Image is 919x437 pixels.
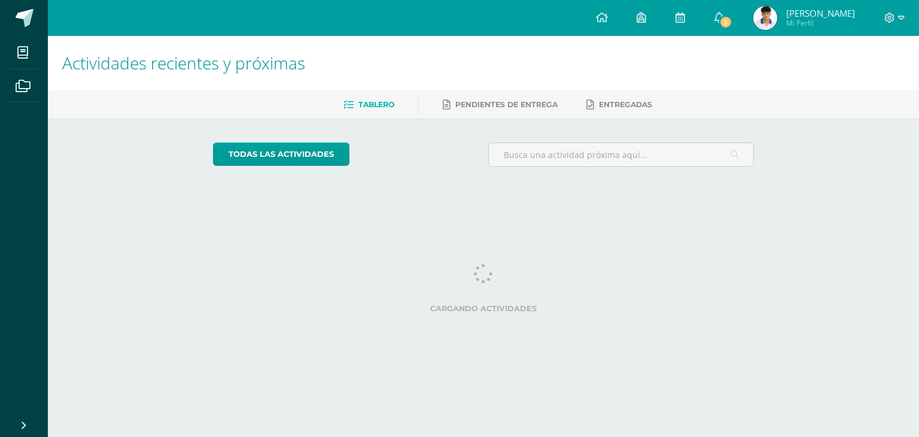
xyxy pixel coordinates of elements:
[786,18,855,28] span: Mi Perfil
[443,95,558,114] a: Pendientes de entrega
[213,142,349,166] a: todas las Actividades
[489,143,754,166] input: Busca una actividad próxima aquí...
[753,6,777,30] img: 45e82e76d237b549154907250532e452.png
[719,16,732,29] span: 5
[343,95,394,114] a: Tablero
[586,95,652,114] a: Entregadas
[358,100,394,109] span: Tablero
[62,51,305,74] span: Actividades recientes y próximas
[786,7,855,19] span: [PERSON_NAME]
[455,100,558,109] span: Pendientes de entrega
[599,100,652,109] span: Entregadas
[213,304,754,313] label: Cargando actividades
